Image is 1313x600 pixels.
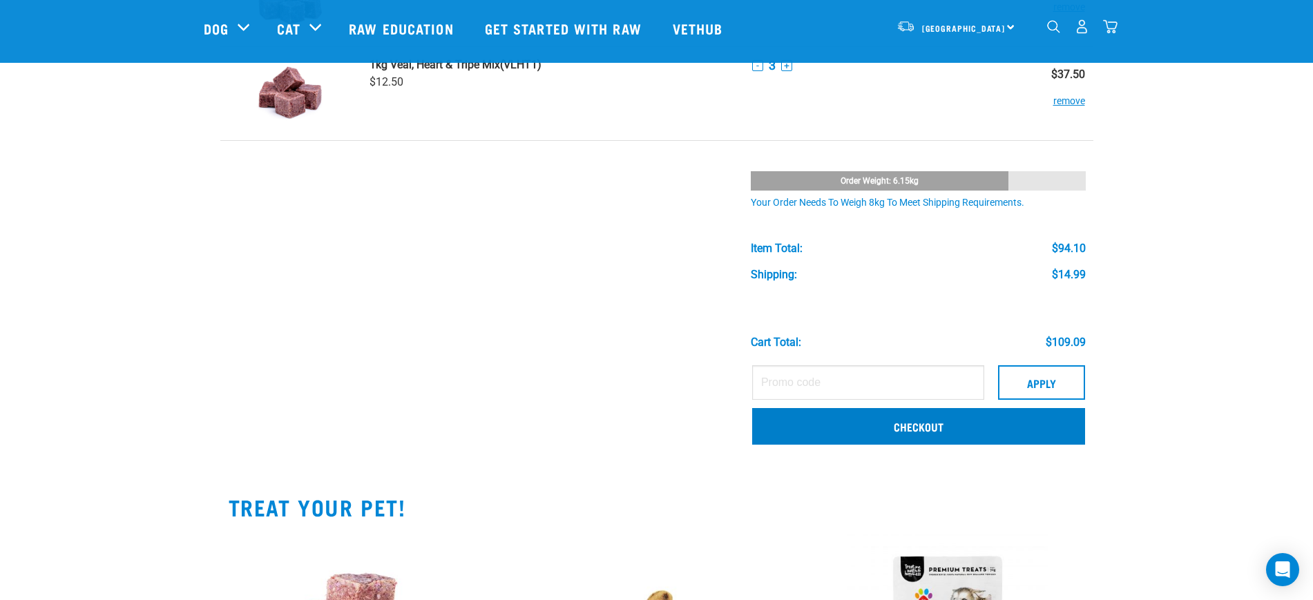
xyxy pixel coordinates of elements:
[204,18,229,39] a: Dog
[1266,553,1299,586] div: Open Intercom Messenger
[751,197,1086,209] div: Your order needs to weigh 8kg to meet shipping requirements.
[752,408,1085,444] a: Checkout
[998,365,1085,400] button: Apply
[781,60,792,71] button: +
[370,75,403,88] span: $12.50
[370,58,736,71] a: 1kg Veal, Heart & Tripe Mix(VLHT1)
[752,60,763,71] button: -
[471,1,659,56] a: Get started with Raw
[1046,336,1086,349] div: $109.09
[370,58,500,71] strong: 1kg Veal, Heart & Tripe Mix
[1053,81,1085,108] button: remove
[752,365,984,400] input: Promo code
[751,242,803,255] div: Item Total:
[659,1,740,56] a: Vethub
[335,1,470,56] a: Raw Education
[897,20,915,32] img: van-moving.png
[277,18,300,39] a: Cat
[1047,20,1060,33] img: home-icon-1@2x.png
[1052,269,1086,281] div: $14.99
[922,26,1006,30] span: [GEOGRAPHIC_DATA]
[1052,242,1086,255] div: $94.10
[229,494,1085,519] h2: TREAT YOUR PET!
[255,58,326,129] img: Veal, Heart & Tripe Mix
[1006,47,1093,141] td: $37.50
[751,171,1008,191] div: Order weight: 6.15kg
[751,336,801,349] div: Cart total:
[769,58,776,72] span: 3
[1075,19,1089,34] img: user.png
[751,269,797,281] div: Shipping:
[1103,19,1118,34] img: home-icon@2x.png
